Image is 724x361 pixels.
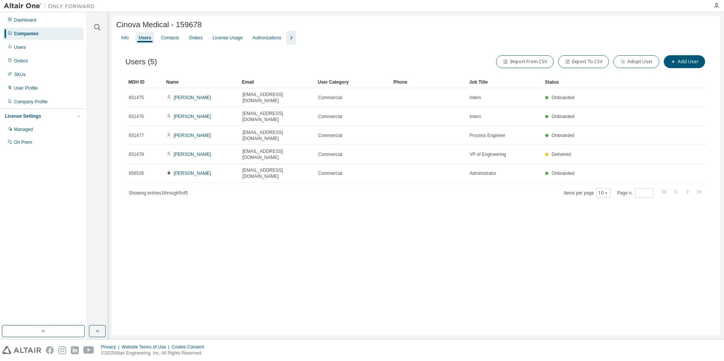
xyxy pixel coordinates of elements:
a: [PERSON_NAME] [174,152,211,157]
span: Intern [470,114,481,120]
span: [EMAIL_ADDRESS][DOMAIN_NAME] [242,148,311,160]
span: Intern [470,95,481,101]
div: Job Title [469,76,539,88]
div: SKUs [14,72,26,78]
button: Add User [664,55,705,68]
div: Orders [189,35,203,41]
div: Contacts [161,35,179,41]
span: Commercial [318,170,342,176]
div: Phone [393,76,463,88]
span: [EMAIL_ADDRESS][DOMAIN_NAME] [242,92,311,104]
img: Altair One [4,2,98,10]
div: Managed [14,126,33,132]
span: Delivered [552,152,571,157]
div: Cookie Consent [172,344,208,350]
span: 651476 [129,114,144,120]
span: [EMAIL_ADDRESS][DOMAIN_NAME] [242,110,311,123]
button: Export To CSV [558,55,609,68]
span: Onboarded [552,114,574,119]
span: Showing entries 1 through 5 of 5 [129,190,188,196]
div: Users [139,35,151,41]
div: Dashboard [14,17,36,23]
span: Page n. [617,188,653,198]
div: License Usage [212,35,242,41]
div: Name [166,76,236,88]
span: Commercial [318,114,342,120]
span: Onboarded [552,133,574,138]
div: Company Profile [14,99,48,105]
div: Authorizations [253,35,281,41]
a: [PERSON_NAME] [174,171,211,176]
button: 10 [598,190,609,196]
span: Administrator [470,170,496,176]
img: linkedin.svg [71,346,79,354]
div: Users [14,44,26,50]
img: altair_logo.svg [2,346,41,354]
span: Commercial [318,151,342,157]
div: MDH ID [128,76,160,88]
span: 651475 [129,95,144,101]
span: Process Engineer [470,132,506,138]
img: instagram.svg [58,346,66,354]
span: 656526 [129,170,144,176]
span: Commercial [318,95,342,101]
span: [EMAIL_ADDRESS][DOMAIN_NAME] [242,129,311,142]
div: User Category [318,76,387,88]
a: [PERSON_NAME] [174,114,211,119]
div: Companies [14,31,39,37]
span: [EMAIL_ADDRESS][DOMAIN_NAME] [242,167,311,179]
span: 651477 [129,132,144,138]
a: [PERSON_NAME] [174,95,211,100]
img: youtube.svg [83,346,94,354]
div: License Settings [5,113,41,119]
span: Commercial [318,132,342,138]
div: Website Terms of Use [122,344,172,350]
button: Adopt User [613,55,659,68]
span: Items per page [564,188,610,198]
a: [PERSON_NAME] [174,133,211,138]
button: Import From CSV [496,55,554,68]
span: Users (5) [125,58,157,66]
div: Orders [14,58,28,64]
span: Onboarded [552,95,574,100]
div: Status [545,76,661,88]
div: Info [121,35,129,41]
span: 651478 [129,151,144,157]
div: Privacy [101,344,122,350]
span: Cinova Medical - 159678 [116,20,202,29]
span: Onboarded [552,171,574,176]
div: Email [242,76,312,88]
img: facebook.svg [46,346,54,354]
p: © 2025 Altair Engineering, Inc. All Rights Reserved. [101,350,209,356]
div: User Profile [14,85,38,91]
span: VP of Engineering [470,151,506,157]
div: On Prem [14,139,32,145]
